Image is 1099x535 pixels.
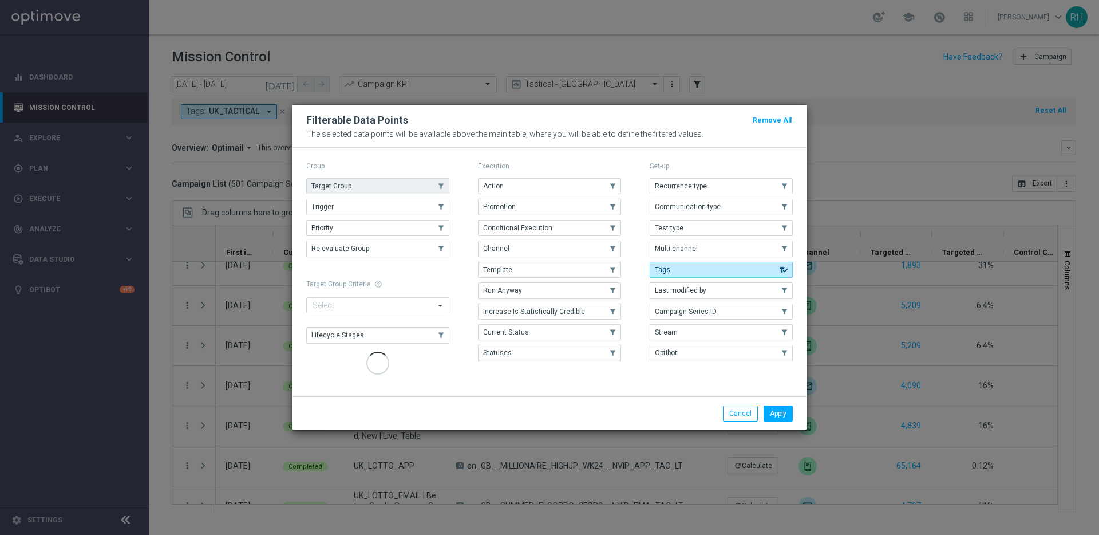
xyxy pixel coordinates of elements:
span: Promotion [483,203,516,211]
span: Stream [655,328,678,336]
button: Stream [650,324,793,340]
button: Test type [650,220,793,236]
button: Channel [478,241,621,257]
button: Statuses [478,345,621,361]
button: Apply [764,406,793,422]
p: Set-up [650,162,793,171]
button: Remove All [752,114,793,127]
span: help_outline [374,280,382,288]
span: Conditional Execution [483,224,552,232]
h2: Filterable Data Points [306,113,408,127]
button: Template [478,262,621,278]
p: The selected data points will be available above the main table, where you will be able to define... [306,129,793,139]
button: Conditional Execution [478,220,621,236]
span: Current Status [483,328,529,336]
span: Recurrence type [655,182,707,190]
button: Recurrence type [650,178,793,194]
button: Optibot [650,345,793,361]
span: Re-evaluate Group [311,245,369,253]
span: Tags [655,266,670,274]
button: Promotion [478,199,621,215]
p: Group [306,162,449,171]
span: Multi-channel [655,245,698,253]
span: Target Group [311,182,351,190]
span: Channel [483,245,509,253]
button: Tags [650,262,793,278]
span: Optibot [655,349,677,357]
button: Campaign Series ID [650,304,793,320]
button: Trigger [306,199,449,215]
button: Cancel [723,406,758,422]
p: Execution [478,162,621,171]
span: Trigger [311,203,334,211]
span: Lifecycle Stages [311,331,364,339]
button: Multi-channel [650,241,793,257]
button: Current Status [478,324,621,340]
button: Lifecycle Stages [306,327,449,343]
h1: Target Group Criteria [306,280,449,288]
button: Target Group [306,178,449,194]
button: Action [478,178,621,194]
button: Communication type [650,199,793,215]
span: Test type [655,224,683,232]
button: Run Anyway [478,282,621,298]
span: Priority [311,224,333,232]
span: Communication type [655,203,721,211]
button: Last modified by [650,282,793,298]
span: Last modified by [655,286,706,294]
span: Run Anyway [483,286,522,294]
span: Action [483,182,504,190]
span: Statuses [483,349,512,357]
span: Template [483,266,512,274]
span: Campaign Series ID [655,308,717,316]
button: Priority [306,220,449,236]
span: Increase Is Statistically Credible [483,308,585,316]
button: Re-evaluate Group [306,241,449,257]
button: Increase Is Statistically Credible [478,304,621,320]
